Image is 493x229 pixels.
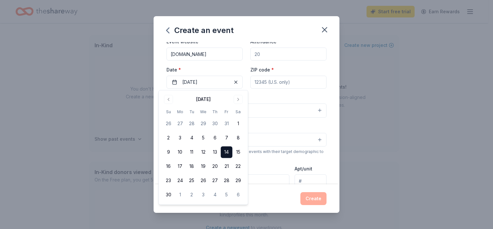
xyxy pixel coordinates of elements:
button: 27 [209,175,221,187]
button: 29 [197,118,209,130]
button: 21 [221,161,232,172]
button: 25 [186,175,197,187]
button: 6 [232,189,244,201]
label: Apt/unit [295,166,312,172]
input: https://www... [166,48,243,60]
button: 26 [197,175,209,187]
button: 22 [232,161,244,172]
button: Go to next month [234,95,243,104]
th: Tuesday [186,108,197,115]
button: 7 [221,132,232,144]
th: Wednesday [197,108,209,115]
button: Go to previous month [164,95,173,104]
button: 5 [197,132,209,144]
div: [DATE] [196,95,211,103]
th: Thursday [209,108,221,115]
button: [DATE] [166,76,243,89]
th: Friday [221,108,232,115]
button: 5 [221,189,232,201]
button: 19 [197,161,209,172]
button: 6 [209,132,221,144]
th: Monday [174,108,186,115]
button: 28 [186,118,197,130]
button: 26 [163,118,174,130]
label: Event website [166,38,198,45]
button: 28 [221,175,232,187]
button: 15 [232,147,244,158]
button: 14 [221,147,232,158]
button: 13 [209,147,221,158]
label: ZIP code [250,67,274,73]
button: 30 [209,118,221,130]
button: 30 [163,189,174,201]
button: 12 [197,147,209,158]
button: 4 [209,189,221,201]
button: 27 [174,118,186,130]
label: Date [166,67,243,73]
input: 12345 (U.S. only) [250,76,327,89]
button: 11 [186,147,197,158]
button: 9 [163,147,174,158]
th: Saturday [232,108,244,115]
button: 3 [174,132,186,144]
button: 2 [163,132,174,144]
button: 23 [163,175,174,187]
button: 20 [209,161,221,172]
button: 31 [221,118,232,130]
button: 16 [163,161,174,172]
button: 1 [174,189,186,201]
input: 20 [250,48,327,60]
th: Sunday [163,108,174,115]
input: # [295,174,327,187]
button: 3 [197,189,209,201]
button: 24 [174,175,186,187]
label: Attendance [250,38,280,45]
button: 17 [174,161,186,172]
button: 29 [232,175,244,187]
div: Create an event [166,25,234,36]
button: 10 [174,147,186,158]
button: 4 [186,132,197,144]
button: 18 [186,161,197,172]
button: 1 [232,118,244,130]
button: 2 [186,189,197,201]
button: 8 [232,132,244,144]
